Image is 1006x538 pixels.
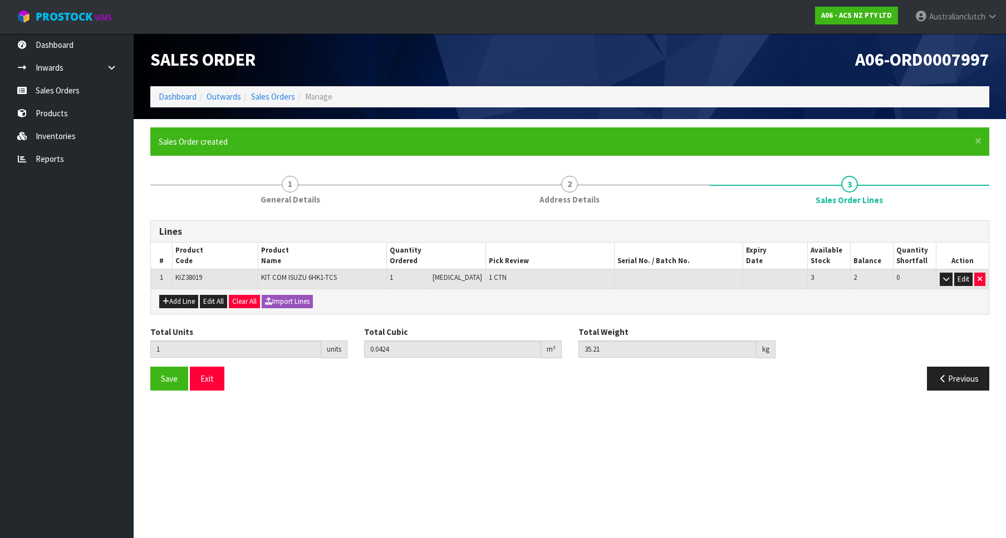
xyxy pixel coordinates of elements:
[853,273,857,282] span: 2
[150,367,188,391] button: Save
[159,226,980,237] h3: Lines
[150,340,321,358] input: Total Units
[364,326,408,338] label: Total Cubic
[808,243,851,269] th: Available Stock
[743,243,808,269] th: Expiry Date
[150,212,989,399] span: Sales Order Lines
[161,373,178,384] span: Save
[929,11,985,22] span: Australianclutch
[251,91,295,102] a: Sales Orders
[321,340,347,358] div: units
[387,243,486,269] th: Quantity Ordered
[364,340,541,358] input: Total Cubic
[200,295,227,308] button: Edit All
[975,133,982,149] span: ×
[855,48,989,71] span: A06-ORD0007997
[150,48,256,71] span: Sales Order
[36,9,92,24] span: ProStock
[541,340,562,358] div: m³
[229,295,260,308] button: Clear All
[851,243,894,269] th: Balance
[561,176,578,193] span: 2
[841,176,858,193] span: 3
[489,273,507,282] span: 1 CTN
[258,243,387,269] th: Product Name
[261,194,320,205] span: General Details
[282,176,298,193] span: 1
[150,326,193,338] label: Total Units
[954,273,973,286] button: Edit
[821,11,892,20] strong: A06 - ACS NZ PTY LTD
[486,243,615,269] th: Pick Review
[190,367,224,391] button: Exit
[159,295,198,308] button: Add Line
[159,91,197,102] a: Dashboard
[175,273,202,282] span: KIZ38019
[433,273,482,282] span: [MEDICAL_DATA]
[757,340,776,358] div: kg
[17,9,31,23] img: cube-alt.png
[539,194,600,205] span: Address Details
[811,273,814,282] span: 3
[578,326,629,338] label: Total Weight
[262,295,313,308] button: Import Lines
[173,243,258,269] th: Product Code
[159,136,228,147] span: Sales Order created
[578,340,757,358] input: Total Weight
[305,91,332,102] span: Manage
[207,91,241,102] a: Outwards
[894,243,936,269] th: Quantity Shortfall
[390,273,393,282] span: 1
[816,194,883,206] span: Sales Order Lines
[261,273,337,282] span: KIT COM ISUZU 6HK1-TCS
[927,367,989,391] button: Previous
[151,243,173,269] th: #
[936,243,989,269] th: Action
[896,273,900,282] span: 0
[160,273,163,282] span: 1
[615,243,743,269] th: Serial No. / Batch No.
[95,12,112,23] small: WMS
